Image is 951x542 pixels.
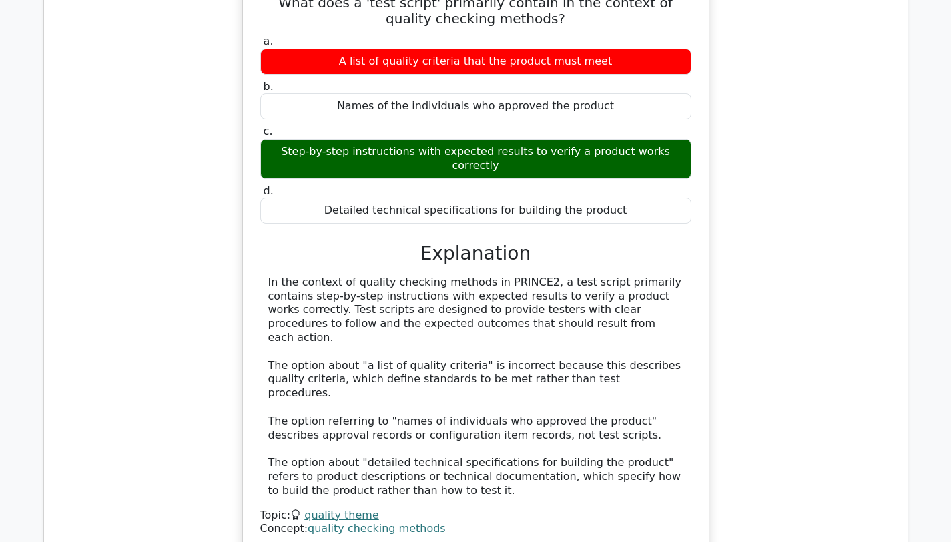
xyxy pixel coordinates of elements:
[264,184,274,197] span: d.
[260,198,691,224] div: Detailed technical specifications for building the product
[308,522,446,535] a: quality checking methods
[260,49,691,75] div: A list of quality criteria that the product must meet
[268,276,683,498] div: In the context of quality checking methods in PRINCE2, a test script primarily contains step-by-s...
[264,125,273,138] span: c.
[260,139,691,179] div: Step-by-step instructions with expected results to verify a product works correctly
[264,35,274,47] span: a.
[260,509,691,523] div: Topic:
[304,509,379,521] a: quality theme
[268,242,683,265] h3: Explanation
[260,522,691,536] div: Concept:
[264,80,274,93] span: b.
[260,93,691,119] div: Names of the individuals who approved the product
